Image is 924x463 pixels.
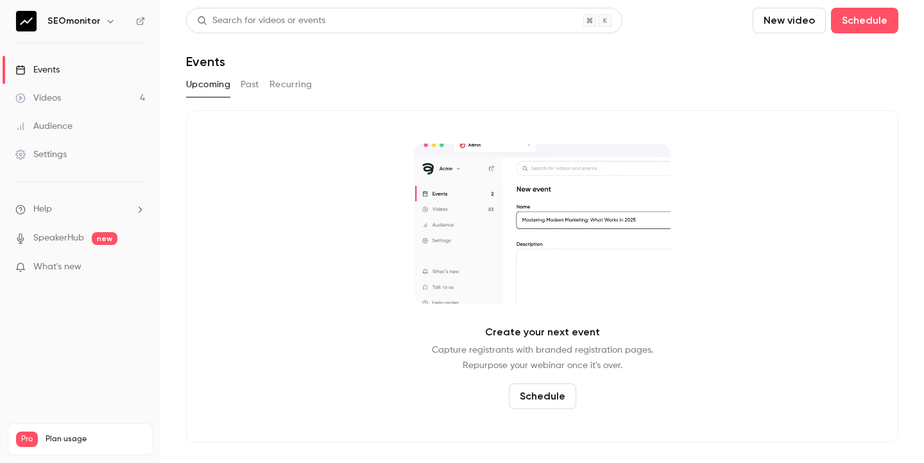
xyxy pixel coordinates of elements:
p: Capture registrants with branded registration pages. Repurpose your webinar once it's over. [432,342,653,373]
span: What's new [33,260,81,274]
button: Upcoming [186,74,230,95]
button: Schedule [831,8,898,33]
span: Help [33,203,52,216]
button: Recurring [269,74,312,95]
button: Schedule [509,383,576,409]
h6: SEOmonitor [47,15,100,28]
a: SpeakerHub [33,231,84,245]
span: Plan usage [46,434,144,444]
p: Create your next event [485,324,600,340]
div: Events [15,63,60,76]
div: Settings [15,148,67,161]
div: Videos [15,92,61,105]
div: Search for videos or events [197,14,325,28]
button: New video [753,8,826,33]
iframe: Noticeable Trigger [130,262,145,273]
div: Audience [15,120,73,133]
span: Pro [16,432,38,447]
span: new [92,232,117,245]
h1: Events [186,54,225,69]
img: SEOmonitor [16,11,37,31]
button: Past [241,74,259,95]
li: help-dropdown-opener [15,203,145,216]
